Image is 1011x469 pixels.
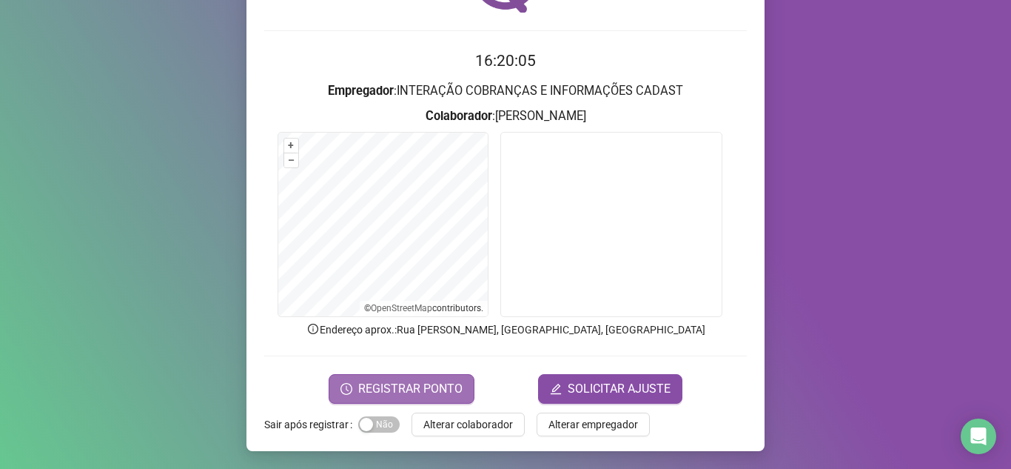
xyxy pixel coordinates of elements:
[475,52,536,70] time: 16:20:05
[264,413,358,436] label: Sair após registrar
[306,322,320,336] span: info-circle
[568,380,671,398] span: SOLICITAR AJUSTE
[423,416,513,433] span: Alterar colaborador
[364,303,483,313] li: © contributors.
[412,413,525,436] button: Alterar colaborador
[426,109,492,123] strong: Colaborador
[550,383,562,395] span: edit
[328,84,394,98] strong: Empregador
[329,374,474,404] button: REGISTRAR PONTO
[371,303,432,313] a: OpenStreetMap
[538,374,682,404] button: editSOLICITAR AJUSTE
[340,383,352,395] span: clock-circle
[548,416,638,433] span: Alterar empregador
[264,82,747,101] h3: : INTERAÇÃO COBRANÇAS E INFORMAÇÕES CADAST
[284,139,298,153] button: +
[264,107,747,126] h3: : [PERSON_NAME]
[264,322,747,338] p: Endereço aprox. : Rua [PERSON_NAME], [GEOGRAPHIC_DATA], [GEOGRAPHIC_DATA]
[284,153,298,167] button: –
[358,380,463,398] span: REGISTRAR PONTO
[961,419,996,454] div: Open Intercom Messenger
[537,413,650,436] button: Alterar empregador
